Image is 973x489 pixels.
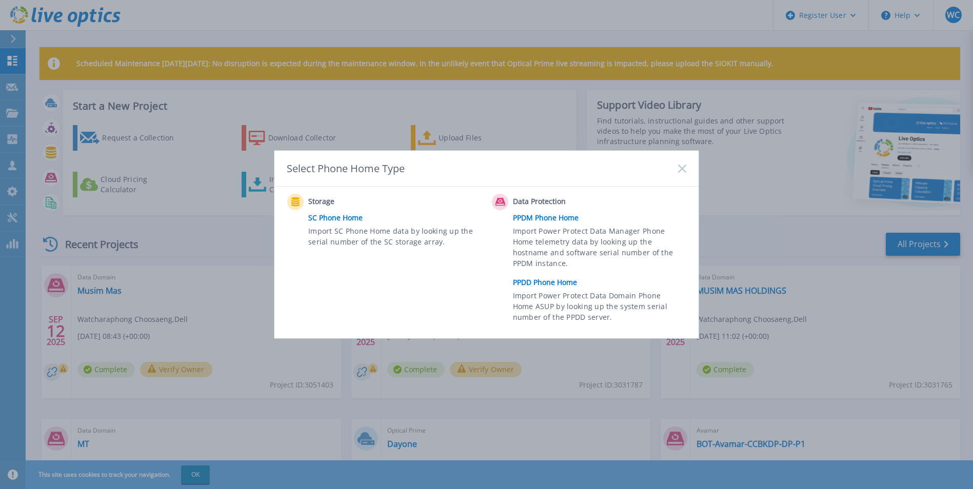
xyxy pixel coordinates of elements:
[308,210,487,226] a: SC Phone Home
[513,196,615,208] span: Data Protection
[513,290,684,325] span: Import Power Protect Data Domain Phone Home ASUP by looking up the system serial number of the PP...
[308,226,479,249] span: Import SC Phone Home data by looking up the serial number of the SC storage array.
[513,275,691,290] a: PPDD Phone Home
[513,226,684,273] span: Import Power Protect Data Manager Phone Home telemetry data by looking up the hostname and softwa...
[308,196,410,208] span: Storage
[513,210,691,226] a: PPDM Phone Home
[287,161,406,175] div: Select Phone Home Type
